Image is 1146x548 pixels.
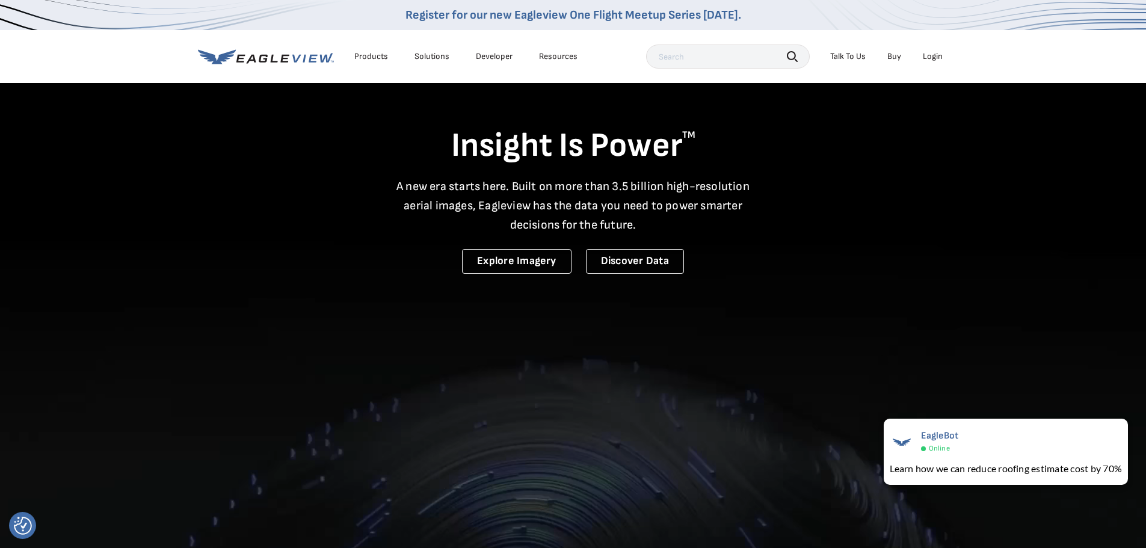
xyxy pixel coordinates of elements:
a: Discover Data [586,249,684,274]
a: Explore Imagery [462,249,571,274]
a: Buy [887,51,901,62]
sup: TM [682,129,695,141]
a: Register for our new Eagleview One Flight Meetup Series [DATE]. [405,8,741,22]
a: Developer [476,51,513,62]
img: Revisit consent button [14,517,32,535]
div: Login [923,51,943,62]
span: Online [929,444,950,453]
h1: Insight Is Power [198,125,949,167]
p: A new era starts here. Built on more than 3.5 billion high-resolution aerial images, Eagleview ha... [389,177,757,235]
input: Search [646,45,810,69]
div: Resources [539,51,578,62]
div: Solutions [414,51,449,62]
div: Learn how we can reduce roofing estimate cost by 70% [890,461,1122,476]
span: EagleBot [921,430,959,442]
div: Products [354,51,388,62]
img: EagleBot [890,430,914,454]
button: Consent Preferences [14,517,32,535]
div: Talk To Us [830,51,866,62]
